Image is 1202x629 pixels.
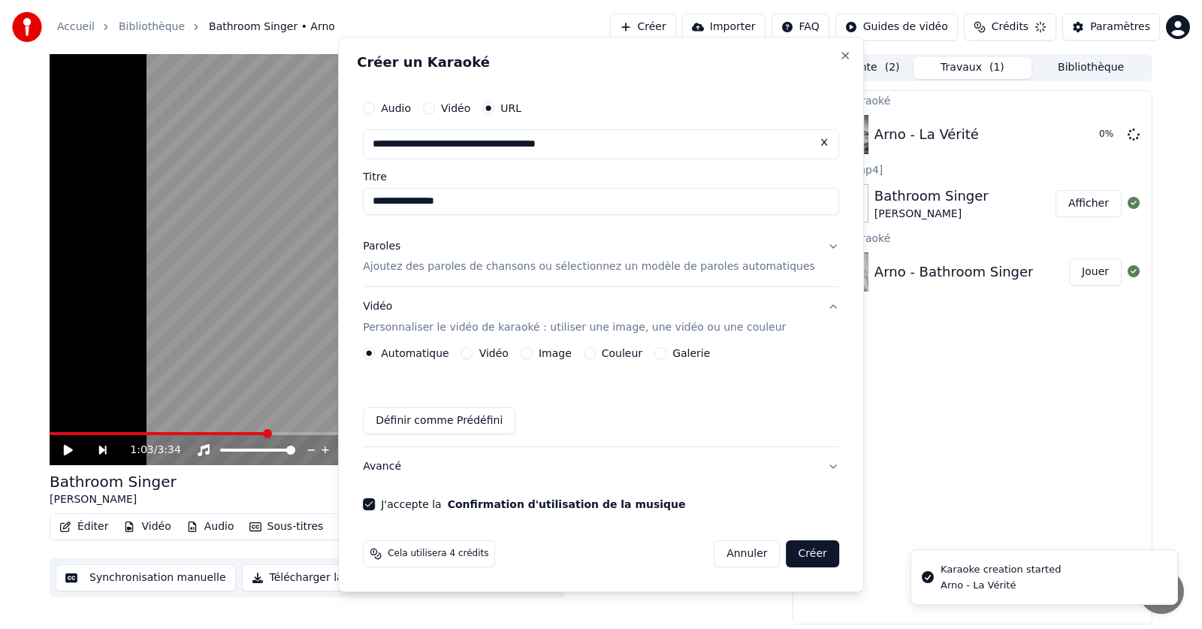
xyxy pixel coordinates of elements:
div: Vidéo [363,300,786,336]
div: Paroles [363,239,400,254]
div: VidéoPersonnaliser le vidéo de karaoké : utiliser une image, une vidéo ou une couleur [363,347,839,446]
p: Ajoutez des paroles de chansons ou sélectionnez un modèle de paroles automatiques [363,260,815,275]
label: Audio [381,103,411,113]
button: J'accepte la [448,499,686,510]
label: Image [539,348,572,358]
label: Vidéo [479,348,509,358]
button: Définir comme Prédéfini [363,407,515,434]
label: Titre [363,171,839,182]
p: Personnaliser le vidéo de karaoké : utiliser une image, une vidéo ou une couleur [363,320,786,335]
button: VidéoPersonnaliser le vidéo de karaoké : utiliser une image, une vidéo ou une couleur [363,288,839,348]
label: URL [500,103,521,113]
button: ParolesAjoutez des paroles de chansons ou sélectionnez un modèle de paroles automatiques [363,227,839,287]
label: Automatique [381,348,448,358]
label: Couleur [602,348,642,358]
label: Vidéo [441,103,470,113]
h2: Créer un Karaoké [357,56,845,69]
button: Avancé [363,447,839,486]
button: Annuler [714,540,780,567]
span: Cela utilisera 4 crédits [388,548,488,560]
label: J'accepte la [381,499,685,510]
button: Créer [787,540,839,567]
label: Galerie [672,348,710,358]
